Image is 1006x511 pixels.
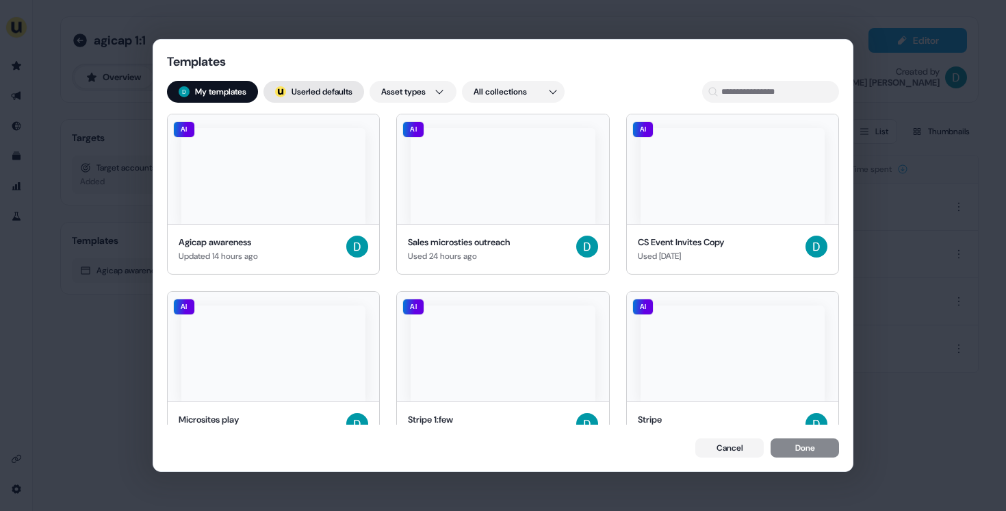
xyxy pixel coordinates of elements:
div: Stripe 1:few [408,412,453,426]
button: Microsites playAIMicrosites playDavid [167,290,380,451]
div: Used 24 hours ago [408,249,510,262]
button: CS Event Invites CopyAICS Event Invites CopyUsed [DATE]David [626,114,839,275]
img: Sales microsties outreach [411,128,595,224]
button: Stripe 1:few AIStripe 1:fewDavid [396,290,609,451]
div: Agicap awareness [179,236,258,249]
img: David [346,412,368,434]
img: David [576,236,598,258]
img: Stripe 1:few [411,305,595,401]
button: Cancel [695,438,764,458]
div: ; [275,86,286,97]
div: Used [DATE] [638,249,724,262]
div: Microsites play [179,412,239,426]
img: Microsites play [181,305,365,401]
button: Agicap awareness AIAgicap awarenessUpdated 14 hours agoDavid [167,114,380,275]
button: Sales microsties outreachAISales microsties outreachUsed 24 hours agoDavid [396,114,609,275]
div: AI [173,298,195,314]
img: David [576,412,598,434]
button: My templates [167,81,258,103]
img: David [179,86,190,97]
div: AI [632,121,654,138]
div: AI [173,121,195,138]
button: Asset types [370,81,456,103]
button: All collections [462,81,565,103]
div: AI [402,121,424,138]
button: StripeAIStripeDavid [626,290,839,451]
img: David [805,412,827,434]
img: Agicap awareness [181,128,365,224]
div: AI [632,298,654,314]
img: David [346,236,368,258]
div: Templates [167,53,304,70]
div: Sales microsties outreach [408,236,510,249]
div: Stripe [638,412,681,426]
img: Stripe [641,305,825,401]
img: CS Event Invites Copy [641,128,825,224]
div: CS Event Invites Copy [638,236,724,249]
div: Updated 14 hours ago [179,249,258,262]
img: userled logo [275,86,286,97]
span: All collections [474,85,527,99]
img: David [805,236,827,258]
div: AI [402,298,424,314]
button: userled logo;Userled defaults [263,81,364,103]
